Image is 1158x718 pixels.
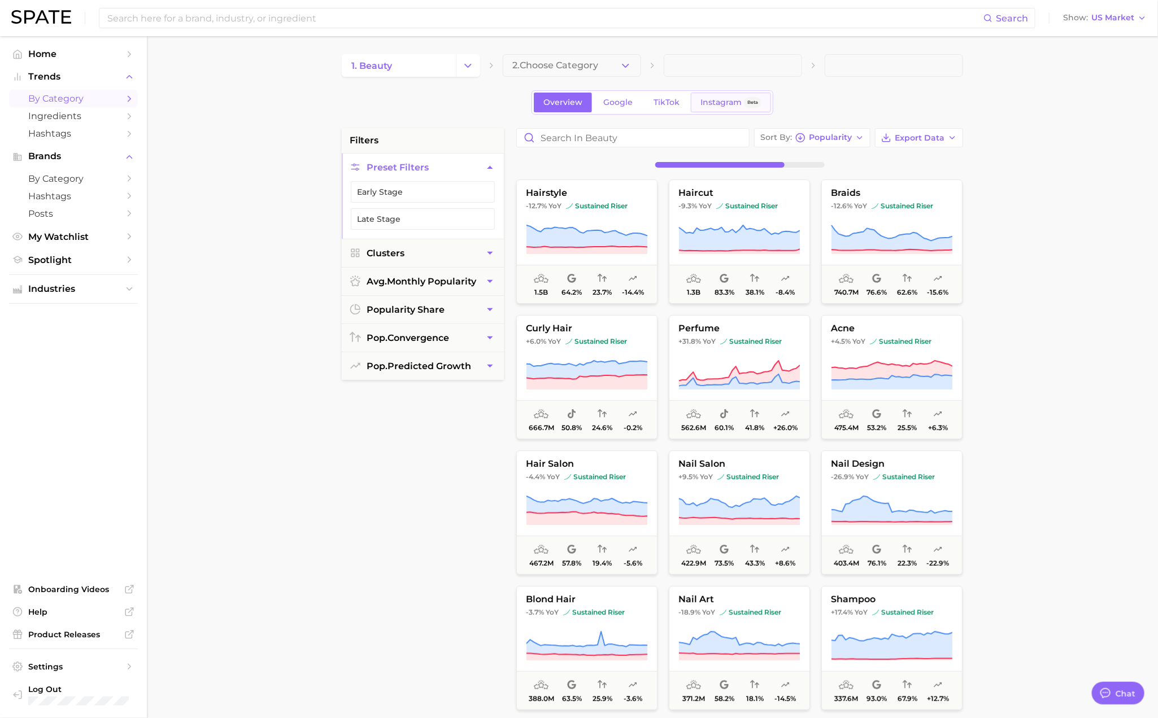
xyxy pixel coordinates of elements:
span: popularity predicted growth: Uncertain [628,272,637,286]
span: popularity convergence: Medium Convergence [750,543,759,557]
a: Log out. Currently logged in with e-mail veronica_radyuk@us.amorepacific.com. [9,681,138,710]
span: 19.4% [593,559,612,567]
span: YoY [702,608,715,617]
button: shampoo+17.4% YoYsustained risersustained riser337.6m93.0%67.9%+12.7% [821,586,963,710]
span: popularity convergence: Very Low Convergence [598,543,607,557]
span: popularity predicted growth: Uncertain [781,272,790,286]
span: 371.2m [682,695,705,703]
span: average monthly popularity: Very High Popularity [839,272,854,286]
button: hair salon-4.4% YoYsustained risersustained riser467.2m57.8%19.4%-5.6% [516,450,658,575]
button: hairstyle-12.7% YoYsustained risersustained riser1.5b64.2%23.7%-14.4% [516,179,658,304]
img: sustained riser [872,203,878,209]
span: 63.5% [562,695,582,703]
span: My Watchlist [28,231,119,242]
span: by Category [28,93,119,104]
span: perfume [669,323,809,334]
span: +17.4% [831,608,853,616]
span: popularity predicted growth: Very Unlikely [781,678,790,692]
span: convergence [367,332,449,343]
span: 388.0m [529,695,554,703]
span: +12.7% [927,695,949,703]
span: +31.8% [678,337,701,345]
span: filters [350,134,378,147]
abbr: average [367,276,387,287]
span: 83.3% [715,288,734,296]
span: YoY [546,608,559,617]
button: Clusters [342,239,504,267]
span: sustained riser [870,337,931,346]
span: average monthly popularity: Very High Popularity [839,543,854,557]
span: Search [996,13,1028,24]
img: sustained riser [720,609,726,616]
span: -4.4% [526,472,545,481]
span: popularity convergence: Medium Convergence [750,408,759,421]
a: by Category [9,170,138,187]
span: 1.3b [687,288,700,296]
span: YoY [547,472,560,481]
span: 422.9m [681,559,706,567]
img: sustained riser [566,203,573,209]
input: Search here for a brand, industry, or ingredient [106,8,983,28]
span: -18.9% [678,608,700,616]
span: curly hair [517,323,657,334]
span: popularity convergence: Very Low Convergence [750,678,759,692]
span: 23.7% [593,288,612,296]
span: 50.8% [561,424,582,432]
span: popularity share: Google [872,408,881,421]
span: -9.3% [678,202,697,210]
button: pop.convergence [342,324,504,352]
a: Product Releases [9,626,138,643]
span: YoY [854,202,867,211]
span: 475.4m [834,424,859,432]
span: popularity share: Google [567,543,576,557]
span: Instagram [700,98,742,107]
img: sustained riser [716,203,723,209]
span: popularity convergence: Low Convergence [598,272,607,286]
a: 1. beauty [342,54,456,77]
span: 57.8% [562,559,581,567]
button: nail salon+9.5% YoYsustained risersustained riser422.9m73.5%43.3%+8.6% [669,450,810,575]
span: -26.9% [831,472,854,481]
span: average monthly popularity: Very High Popularity [839,408,854,421]
button: popularity share [342,296,504,323]
span: popularity share: TikTok [720,408,729,421]
span: popularity predicted growth: Uncertain [933,272,942,286]
span: 60.1% [715,424,734,432]
img: sustained riser [873,474,880,480]
a: Posts [9,205,138,222]
a: Onboarding Videos [9,581,138,598]
span: 93.0% [867,695,887,703]
a: TikTok [644,93,689,112]
span: Popularity [809,134,852,141]
span: sustained riser [873,472,935,481]
span: sustained riser [872,202,933,211]
span: 67.9% [898,695,917,703]
span: +9.5% [678,472,698,481]
span: sustained riser [564,472,626,481]
span: popularity share: Google [567,678,576,692]
span: +26.0% [773,424,798,432]
span: YoY [855,608,868,617]
span: popularity share: Google [567,272,576,286]
span: popularity share: TikTok [567,408,576,421]
span: sustained riser [720,337,782,346]
span: hair salon [517,459,657,469]
a: Hashtags [9,125,138,142]
span: Show [1063,15,1088,21]
span: average monthly popularity: Very High Popularity [534,543,548,557]
span: 73.5% [715,559,734,567]
span: predicted growth [367,361,471,371]
span: 666.7m [529,424,554,432]
a: by Category [9,90,138,107]
span: -22.9% [926,559,949,567]
span: YoY [699,202,712,211]
span: average monthly popularity: Very High Popularity [534,272,548,286]
span: nail art [669,594,809,605]
span: average monthly popularity: Very High Popularity [686,678,701,692]
span: YoY [548,337,561,346]
a: My Watchlist [9,228,138,246]
span: -3.6% [624,695,642,703]
span: Sort By [760,134,792,141]
span: -5.6% [624,559,642,567]
span: US Market [1091,15,1134,21]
